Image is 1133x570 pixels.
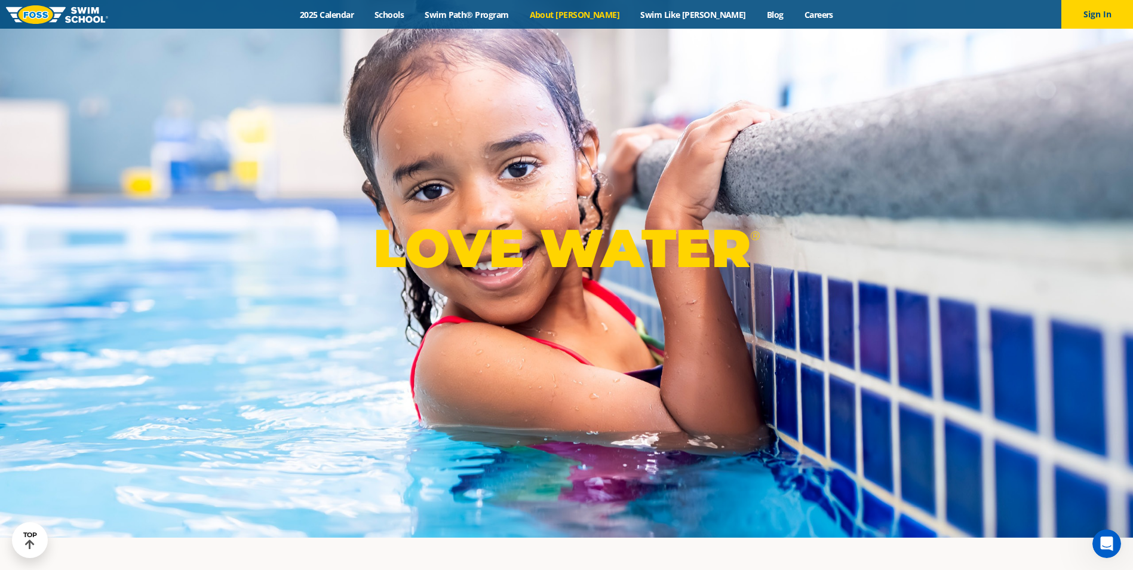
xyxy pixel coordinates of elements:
[519,9,630,20] a: About [PERSON_NAME]
[630,9,757,20] a: Swim Like [PERSON_NAME]
[290,9,364,20] a: 2025 Calendar
[794,9,843,20] a: Careers
[414,9,519,20] a: Swim Path® Program
[1092,529,1121,558] iframe: Intercom live chat
[364,9,414,20] a: Schools
[756,9,794,20] a: Blog
[750,228,760,243] sup: ®
[6,5,108,24] img: FOSS Swim School Logo
[23,531,37,550] div: TOP
[373,216,760,280] p: LOVE WATER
